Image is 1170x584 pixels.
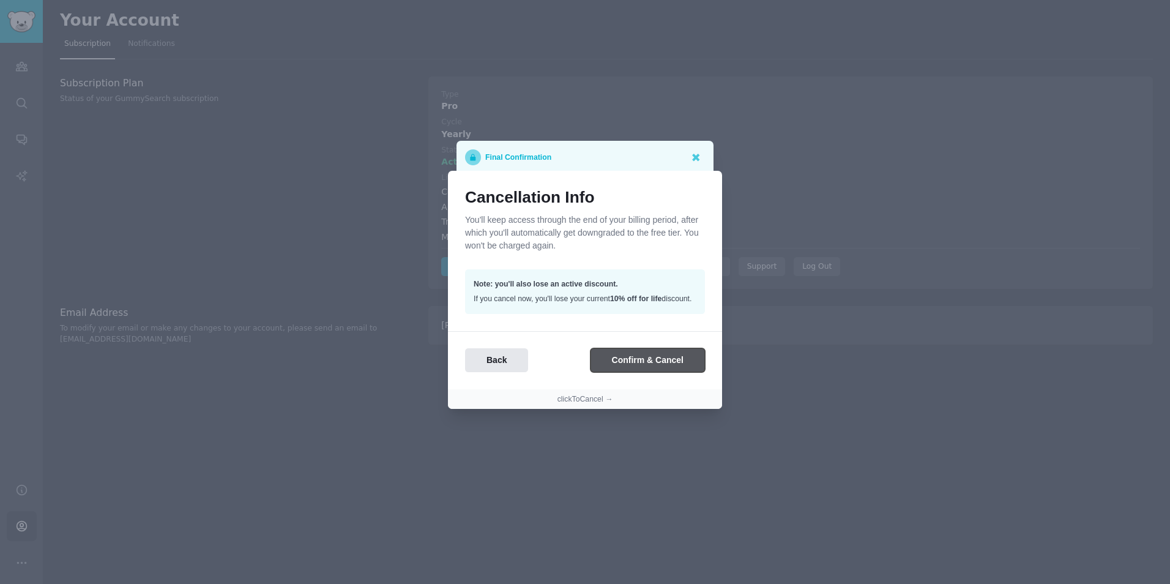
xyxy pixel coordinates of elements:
[610,294,661,303] span: 10% off for life
[465,188,705,208] h1: Cancellation Info
[465,214,705,252] p: You'll keep access through the end of your billing period, after which you'll automatically get d...
[465,269,705,315] div: If you cancel now, you'll lose your current discount.
[474,278,696,291] p: Note: you'll also lose an active discount.
[465,348,528,372] button: Back
[557,394,613,405] button: clickToCancel →
[485,149,551,165] p: Final Confirmation
[591,348,705,372] button: Confirm & Cancel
